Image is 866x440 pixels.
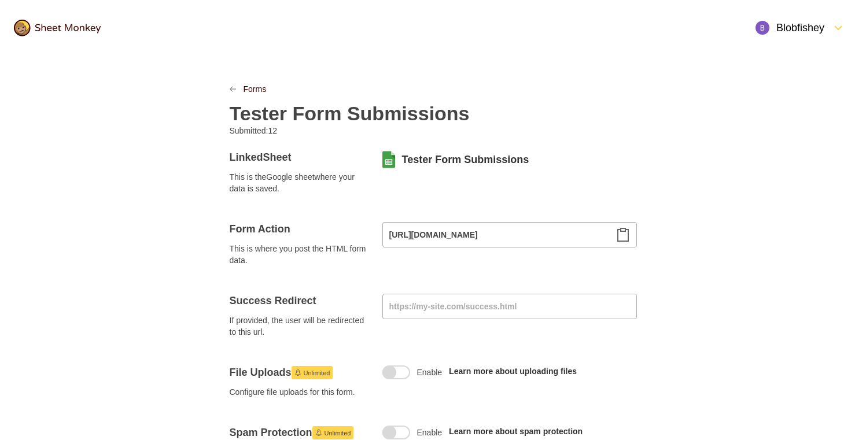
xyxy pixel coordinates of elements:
[294,369,301,376] svg: Launch
[230,125,424,136] p: Submitted: 12
[230,150,368,164] h4: Linked Sheet
[244,83,267,95] a: Forms
[749,14,852,42] button: Open Menu
[616,228,630,242] svg: Clipboard
[382,294,637,319] input: https://my-site.com/success.html
[325,426,351,440] span: Unlimited
[402,153,529,167] a: Tester Form Submissions
[230,171,368,194] span: This is the Google sheet where your data is saved.
[449,367,577,376] a: Learn more about uploading files
[449,427,583,436] a: Learn more about spam protection
[230,315,368,338] span: If provided, the user will be redirected to this url.
[230,222,368,236] h4: Form Action
[756,21,824,35] div: Blobfishey
[230,102,470,125] h2: Tester Form Submissions
[304,366,330,380] span: Unlimited
[14,20,101,36] img: logo@2x.png
[230,86,237,93] svg: LinkPrevious
[230,386,368,398] span: Configure file uploads for this form.
[230,365,368,379] h4: File Uploads
[230,426,368,439] h4: Spam Protection
[417,427,443,438] span: Enable
[831,21,845,35] svg: FormDown
[417,367,443,378] span: Enable
[315,429,322,436] svg: Launch
[230,243,368,266] span: This is where you post the HTML form data.
[230,294,368,308] h4: Success Redirect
